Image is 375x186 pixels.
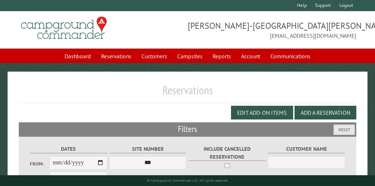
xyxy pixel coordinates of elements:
[137,49,171,63] a: Customers
[147,178,228,183] small: © Campground Commander LLC. All rights reserved.
[295,106,356,119] button: Add a Reservation
[19,122,356,136] h2: Filters
[97,49,136,63] a: Reservations
[19,83,356,103] h1: Reservations
[188,20,357,40] span: [PERSON_NAME]-[GEOGRAPHIC_DATA][PERSON_NAME] [EMAIL_ADDRESS][DOMAIN_NAME]
[237,49,265,63] a: Account
[268,145,345,153] label: Customer Name
[30,160,49,167] label: From:
[109,145,186,153] label: Site Number
[60,49,95,63] a: Dashboard
[231,106,293,119] button: Edit Add-on Items
[19,14,109,42] img: Campground Commander
[189,145,266,161] label: Include Cancelled Reservations
[266,49,315,63] a: Communications
[173,49,207,63] a: Campsites
[208,49,235,63] a: Reports
[30,145,107,153] label: Dates
[333,124,355,135] button: Reset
